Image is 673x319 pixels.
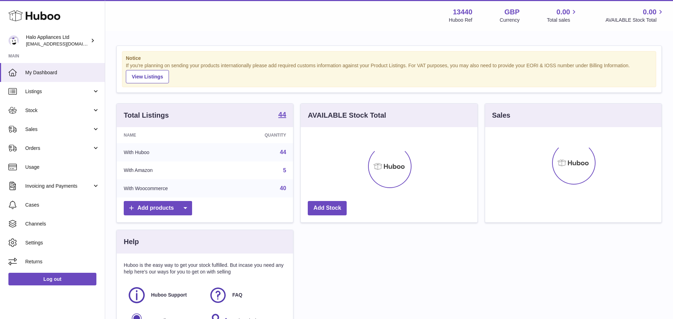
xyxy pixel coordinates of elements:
a: 44 [280,149,286,155]
a: Log out [8,273,96,285]
span: 0.00 [643,7,657,17]
span: Channels [25,221,100,227]
span: FAQ [232,292,243,298]
span: Listings [25,88,92,95]
span: Sales [25,126,92,133]
th: Quantity [226,127,293,143]
th: Name [117,127,226,143]
div: Halo Appliances Ltd [26,34,89,47]
span: Huboo Support [151,292,187,298]
a: FAQ [209,286,283,305]
td: With Amazon [117,161,226,180]
h3: Sales [492,111,510,120]
a: 40 [280,185,286,191]
img: internalAdmin-13440@internal.huboo.com [8,35,19,46]
span: 0.00 [557,7,570,17]
td: With Huboo [117,143,226,161]
span: Stock [25,107,92,114]
a: View Listings [126,70,169,83]
span: [EMAIL_ADDRESS][DOMAIN_NAME] [26,41,103,47]
h3: Total Listings [124,111,169,120]
h3: Help [124,237,139,247]
span: My Dashboard [25,69,100,76]
span: Orders [25,145,92,152]
div: If you're planning on sending your products internationally please add required customs informati... [126,62,652,83]
div: Currency [500,17,520,23]
a: 5 [283,167,286,173]
span: AVAILABLE Stock Total [605,17,665,23]
span: Cases [25,202,100,208]
span: Invoicing and Payments [25,183,92,189]
p: Huboo is the easy way to get your stock fulfilled. But incase you need any help here's our ways f... [124,262,286,275]
span: Settings [25,240,100,246]
strong: 13440 [453,7,473,17]
span: Returns [25,258,100,265]
a: Add products [124,201,192,215]
a: Huboo Support [127,286,202,305]
span: Total sales [547,17,578,23]
strong: 44 [278,111,286,118]
a: Add Stock [308,201,347,215]
td: With Woocommerce [117,179,226,197]
strong: Notice [126,55,652,62]
a: 0.00 Total sales [547,7,578,23]
div: Huboo Ref [449,17,473,23]
h3: AVAILABLE Stock Total [308,111,386,120]
a: 44 [278,111,286,119]
strong: GBP [504,7,519,17]
span: Usage [25,164,100,171]
a: 0.00 AVAILABLE Stock Total [605,7,665,23]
